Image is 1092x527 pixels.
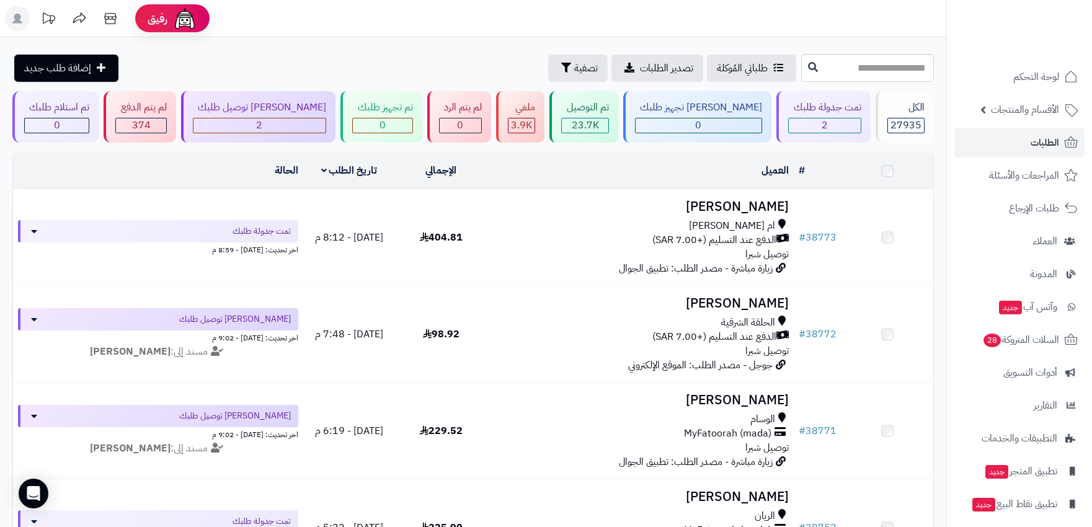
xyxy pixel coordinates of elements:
[788,100,861,115] div: تمت جدولة طلبك
[799,230,837,245] a: #38773
[954,193,1085,223] a: طلبات الإرجاع
[983,333,1001,347] span: 28
[887,100,925,115] div: الكل
[799,230,806,245] span: #
[689,219,775,233] span: ام [PERSON_NAME]
[18,242,298,255] div: اخر تحديث: [DATE] - 8:59 م
[275,163,298,178] a: الحالة
[233,225,291,237] span: تمت جدولة طلبك
[33,6,64,34] a: تحديثات المنصة
[799,327,806,342] span: #
[352,100,412,115] div: تم تجهيز طلبك
[789,118,860,133] div: 2
[750,412,775,427] span: الوسام
[315,423,383,438] span: [DATE] - 6:19 م
[954,259,1085,289] a: المدونة
[193,100,326,115] div: [PERSON_NAME] توصيل طلبك
[457,118,463,133] span: 0
[982,331,1059,348] span: السلات المتروكة
[172,6,197,31] img: ai-face.png
[972,498,995,511] span: جديد
[548,55,608,82] button: تصفية
[24,61,91,76] span: إضافة طلب جديد
[18,330,298,343] div: اخر تحديث: [DATE] - 9:02 م
[636,118,761,133] div: 0
[547,91,620,143] a: تم التوصيل 23.7K
[954,456,1085,486] a: تطبيق المتجرجديد
[954,292,1085,322] a: وآتس آبجديد
[1008,9,1080,35] img: logo-2.png
[954,489,1085,519] a: تطبيق نقاط البيعجديد
[18,427,298,440] div: اخر تحديث: [DATE] - 9:02 م
[19,479,48,508] div: Open Intercom Messenger
[1030,265,1057,283] span: المدونة
[989,167,1059,184] span: المراجعات والأسئلة
[998,298,1057,316] span: وآتس آب
[179,91,338,143] a: [PERSON_NAME] توصيل طلبك 2
[799,327,837,342] a: #38772
[799,423,837,438] a: #38771
[954,358,1085,387] a: أدوات التسويق
[717,61,768,76] span: طلباتي المُوكلة
[695,118,701,133] span: 0
[799,423,806,438] span: #
[179,410,291,422] span: [PERSON_NAME] توصيل طلبك
[193,118,326,133] div: 2
[10,91,101,143] a: تم استلام طلبك 0
[9,345,308,359] div: مسند إلى:
[561,100,608,115] div: تم التوصيل
[315,230,383,245] span: [DATE] - 8:12 م
[1031,134,1059,151] span: الطلبات
[508,118,535,133] div: 3851
[256,118,262,133] span: 2
[707,55,796,82] a: طلباتي المُوكلة
[353,118,412,133] div: 0
[1034,397,1057,414] span: التقارير
[999,301,1022,314] span: جديد
[24,100,89,115] div: تم استلام طلبك
[954,161,1085,190] a: المراجعات والأسئلة
[619,261,773,276] span: زيارة مباشرة - مصدر الطلب: تطبيق الجوال
[745,440,789,455] span: توصيل شبرا
[755,509,775,523] span: الريان
[982,430,1057,447] span: التطبيقات والخدمات
[954,62,1085,92] a: لوحة التحكم
[9,441,308,456] div: مسند إلى:
[774,91,872,143] a: تمت جدولة طلبك 2
[1003,364,1057,381] span: أدوات التسويق
[799,163,805,178] a: #
[991,101,1059,118] span: الأقسام والمنتجات
[640,61,693,76] span: تصدير الطلبات
[954,423,1085,453] a: التطبيقات والخدمات
[745,247,789,262] span: توصيل شبرا
[1033,232,1057,250] span: العملاء
[619,454,773,469] span: زيارة مباشرة - مصدر الطلب: تطبيق الجوال
[90,441,171,456] strong: [PERSON_NAME]
[425,91,494,143] a: لم يتم الرد 0
[14,55,118,82] a: إضافة طلب جديد
[635,100,762,115] div: [PERSON_NAME] تجهيز طلبك
[721,316,775,330] span: الحلقة الشرقية
[380,118,386,133] span: 0
[684,427,771,441] span: MyFatoorah (mada)
[420,230,463,245] span: 404.81
[954,325,1085,355] a: السلات المتروكة28
[321,163,378,178] a: تاريخ الطلب
[90,344,171,359] strong: [PERSON_NAME]
[511,118,532,133] span: 3.9K
[116,118,166,133] div: 374
[492,490,788,504] h3: [PERSON_NAME]
[315,327,383,342] span: [DATE] - 7:48 م
[572,118,599,133] span: 23.7K
[54,118,60,133] span: 0
[440,118,481,133] div: 0
[179,313,291,325] span: [PERSON_NAME] توصيل طلبك
[338,91,424,143] a: تم تجهيز طلبك 0
[420,423,463,438] span: 229.52
[652,330,776,344] span: الدفع عند التسليم (+7.00 SAR)
[890,118,921,133] span: 27935
[971,495,1057,513] span: تطبيق نقاط البيع
[954,391,1085,420] a: التقارير
[148,11,167,26] span: رفيق
[492,200,788,214] h3: [PERSON_NAME]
